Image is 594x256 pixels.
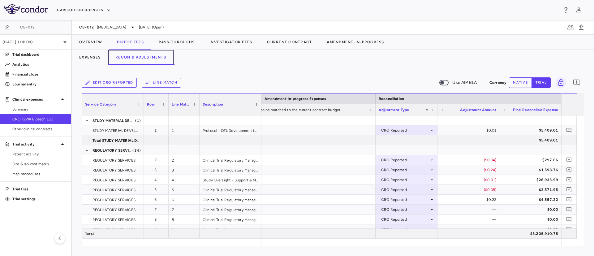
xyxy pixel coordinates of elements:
svg: Add comment [566,127,572,133]
span: (1) [135,116,141,126]
span: Site & lab cost matrix [12,161,66,167]
span: Other clinical contracts [12,126,66,132]
button: native [509,77,532,88]
div: $3,205,910.75 [505,229,558,239]
svg: Add comment [566,197,572,202]
span: REGULATORY SERVICES [93,165,136,175]
span: CB-012 [20,25,35,30]
p: Financial close [12,72,66,77]
div: $0.00 [505,205,558,215]
div: $26,933.99 [505,175,558,185]
div: 4 [169,175,200,184]
span: Adjustment Amount [460,108,496,112]
span: Use AIP BLA [452,79,477,86]
span: (34) [132,145,141,155]
button: Add comment [565,126,573,134]
div: 6 [149,195,166,205]
span: Adjustment Type [379,108,409,112]
button: Investigator Fees [202,35,260,50]
span: REGULATORY SERVICES [93,195,136,205]
div: Clinical Trial Regulatory Management: Preparation of Core Submission Package (Project) ([GEOGRAPH... [200,155,261,165]
div: Study Oversight - Support & Maintenance ([GEOGRAPHIC_DATA]) [200,175,261,184]
div: 3 [149,165,166,175]
div: CRO Reported [381,125,429,135]
span: REGULATORY SERVICES [93,155,136,165]
span: REGULATORY SERVICES [93,215,136,225]
div: 2 [169,155,200,165]
p: Journal entry [12,81,66,87]
div: $0.00 [505,215,558,224]
div: CRO Reported [381,175,429,185]
div: Clinical Trial Regulatory Management: Preparation of Core Submission Package (Country) ([GEOGRAPH... [200,185,261,194]
div: 3 [169,165,200,175]
div: 9 [169,224,200,234]
button: Recon & Adjustments [108,50,174,65]
div: $4,557.22 [505,195,558,205]
span: STUDY MATERIAL DEVELOPMENT SERVICES [93,126,140,136]
div: — [443,205,496,215]
span: Total [85,229,94,239]
div: Protocol - QTL Development (Global) [200,125,261,135]
button: Add comment [565,215,573,223]
span: STUDY MATERIAL DEVELOPMENT SERVICES [93,116,135,126]
div: 1 [169,125,200,135]
div: ($0.01) [443,175,496,185]
span: Description [203,102,223,106]
p: Trial dashboard [12,52,66,57]
span: [MEDICAL_DATA] [97,24,127,30]
p: Trial settings [12,196,66,202]
div: $5,409.01 [505,135,558,145]
span: Final Reconciled Expense [513,108,558,112]
div: 2 [149,155,166,165]
div: 4 [149,175,166,185]
div: Clinical Trial Regulatory Management: Prepare Regulatory Management Plan ([GEOGRAPHIC_DATA]) [200,165,261,175]
span: Service Category [85,102,116,106]
div: 8 [169,215,200,224]
svg: Add comment [566,187,572,193]
div: Clinical Trial Regulatory Management: Preparation of Core Submission Package (ICF Country Level) ... [200,205,261,214]
svg: Add comment [566,167,572,173]
div: Clinical Trial Regulatory Management: Preparation of Core Submission Package (ICF Project Level) ... [200,195,261,204]
div: 5 [169,185,200,194]
button: Expenses [72,50,108,65]
button: Add comment [565,156,573,164]
button: Current Contract [260,35,319,50]
div: 8 [149,215,166,224]
button: Add comment [565,176,573,184]
div: CRO Reported [381,155,429,165]
span: Patient activity [12,151,66,157]
div: 7 [149,205,166,215]
button: Add comment [565,195,573,204]
button: Caribou Biosciences [57,5,111,15]
p: Analytics [12,62,66,67]
span: Total STUDY MATERIAL DEVELOPMENT SERVICES [93,136,140,145]
p: Trial files [12,186,66,192]
span: REGULATORY SERVICES [93,175,136,185]
div: — [443,215,496,224]
button: Add comment [565,185,573,194]
div: $297.66 [505,155,558,165]
div: 1 [149,125,166,135]
span: Map procedures [12,171,66,177]
button: trial [532,77,551,88]
p: Clinical expenses [12,97,59,102]
span: Row [147,102,155,106]
img: logo-full-BYUhSk78.svg [4,4,48,14]
span: Summary [12,106,66,112]
div: Clinical Trial Regulatory Management: Preparation of substantial amendment ([GEOGRAPHIC_DATA]) [200,224,261,234]
span: REGULATORY SERVICES [93,145,132,155]
button: Overview [72,35,110,50]
svg: Add comment [566,216,572,222]
button: Line Match [142,78,181,88]
div: ($0.05) [443,185,496,195]
span: Amendment-in-progress Expenses [265,97,326,101]
button: Direct Fees [110,35,151,50]
span: You do not have permission to lock or unlock grids [553,77,566,88]
button: Pass-Throughs [151,35,202,50]
div: 6 [169,195,200,204]
span: REGULATORY SERVICES [93,225,136,235]
p: [DATE] (Open) [2,39,61,45]
span: CRO IQVIA Biotech LLC [12,116,66,122]
p: Currency [489,80,506,85]
div: CRO Reported [381,195,429,205]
